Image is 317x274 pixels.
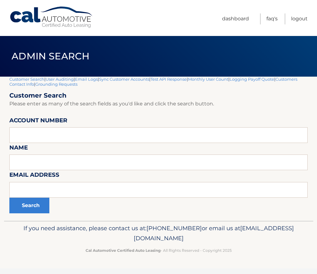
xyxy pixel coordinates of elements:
[9,6,94,28] a: Cal Automotive
[9,92,308,99] h2: Customer Search
[188,77,228,82] a: Monthly User Count
[151,77,187,82] a: Test API Response
[9,170,59,182] label: Email Address
[222,13,249,24] a: Dashboard
[35,82,77,87] a: Grounding Requests
[9,116,67,127] label: Account Number
[13,247,304,254] p: - All Rights Reserved - Copyright 2025
[9,99,308,108] p: Please enter as many of the search fields as you'd like and click the search button.
[9,198,49,213] button: Search
[99,77,149,82] a: Sync Customer Accounts
[9,77,297,87] a: Customers Contact Info
[12,50,89,62] span: Admin Search
[230,77,274,82] a: Logging Payoff Quote
[9,77,44,82] a: Customer Search
[86,248,161,253] strong: Cal Automotive Certified Auto Leasing
[13,223,304,243] p: If you need assistance, please contact us at: or email us at
[291,13,308,24] a: Logout
[9,77,308,221] div: | | | | | | | |
[146,225,202,232] span: [PHONE_NUMBER]
[75,77,98,82] a: Email Logs
[266,13,278,24] a: FAQ's
[46,77,74,82] a: User Auditing
[9,143,28,155] label: Name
